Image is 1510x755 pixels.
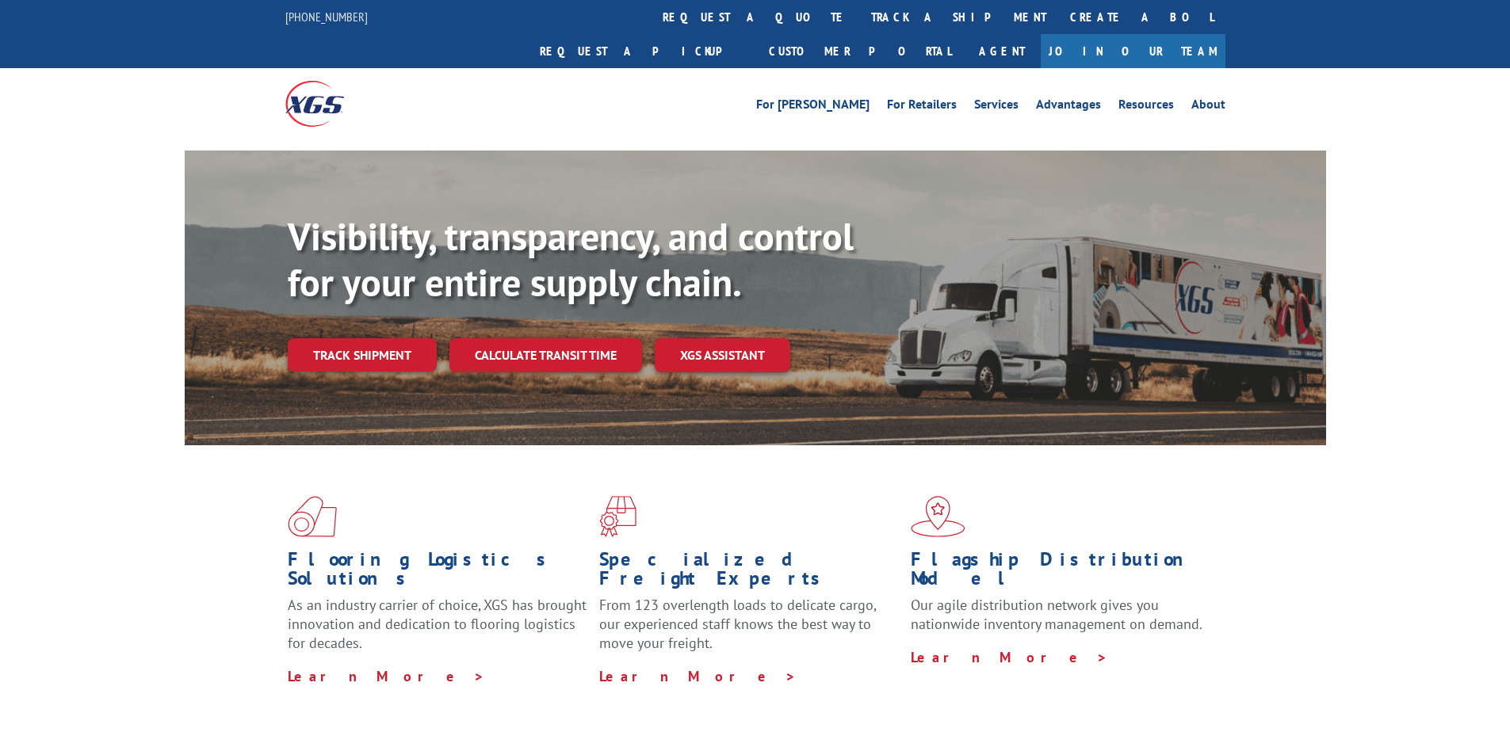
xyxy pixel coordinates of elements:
img: xgs-icon-total-supply-chain-intelligence-red [288,496,337,537]
a: About [1191,98,1225,116]
a: [PHONE_NUMBER] [285,9,368,25]
h1: Flagship Distribution Model [911,550,1210,596]
h1: Flooring Logistics Solutions [288,550,587,596]
span: Our agile distribution network gives you nationwide inventory management on demand. [911,596,1202,633]
a: Request a pickup [528,34,757,68]
img: xgs-icon-flagship-distribution-model-red [911,496,965,537]
p: From 123 overlength loads to delicate cargo, our experienced staff knows the best way to move you... [599,596,899,666]
a: Customer Portal [757,34,963,68]
a: For [PERSON_NAME] [756,98,870,116]
a: Join Our Team [1041,34,1225,68]
a: Resources [1118,98,1174,116]
a: XGS ASSISTANT [655,338,790,372]
a: Advantages [1036,98,1101,116]
a: Agent [963,34,1041,68]
a: Services [974,98,1019,116]
a: Learn More > [599,667,797,685]
h1: Specialized Freight Experts [599,550,899,596]
a: Learn More > [288,667,485,685]
b: Visibility, transparency, and control for your entire supply chain. [288,212,854,307]
span: As an industry carrier of choice, XGS has brought innovation and dedication to flooring logistics... [288,596,587,652]
a: Learn More > [911,648,1108,666]
img: xgs-icon-focused-on-flooring-red [599,496,636,537]
a: Track shipment [288,338,437,372]
a: Calculate transit time [449,338,642,372]
a: For Retailers [887,98,957,116]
